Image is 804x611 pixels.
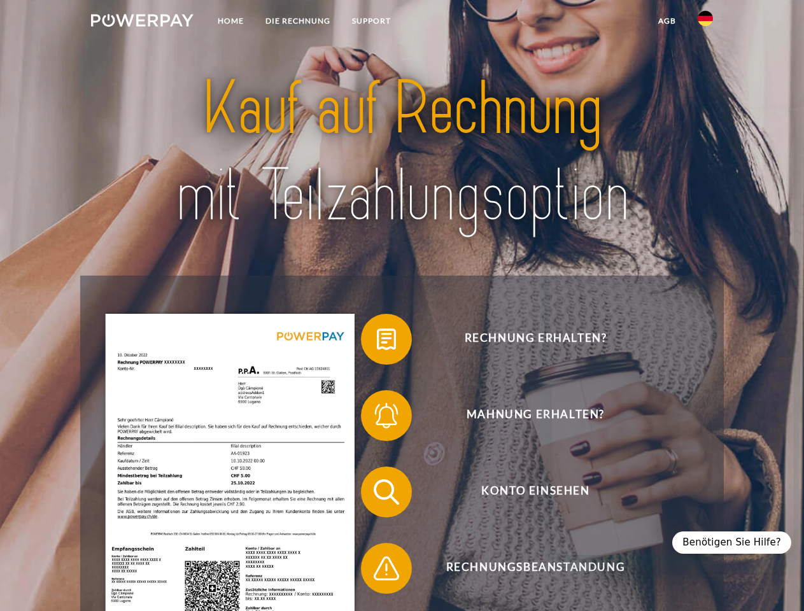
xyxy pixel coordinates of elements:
button: Konto einsehen [361,467,692,517]
button: Rechnung erhalten? [361,314,692,365]
span: Konto einsehen [379,467,691,517]
iframe: Messaging window [552,109,794,555]
span: Mahnung erhalten? [379,390,691,441]
span: Rechnung erhalten? [379,314,691,365]
span: Rechnungsbeanstandung [379,543,691,594]
img: qb_bill.svg [370,323,402,355]
img: logo-powerpay-white.svg [91,14,194,27]
img: qb_warning.svg [370,552,402,584]
a: Home [207,10,255,32]
img: title-powerpay_de.svg [122,61,682,244]
button: Mahnung erhalten? [361,390,692,441]
a: agb [647,10,687,32]
img: qb_bell.svg [370,400,402,432]
button: Rechnungsbeanstandung [361,543,692,594]
img: de [698,11,713,26]
a: SUPPORT [341,10,402,32]
a: DIE RECHNUNG [255,10,341,32]
img: qb_search.svg [370,476,402,508]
